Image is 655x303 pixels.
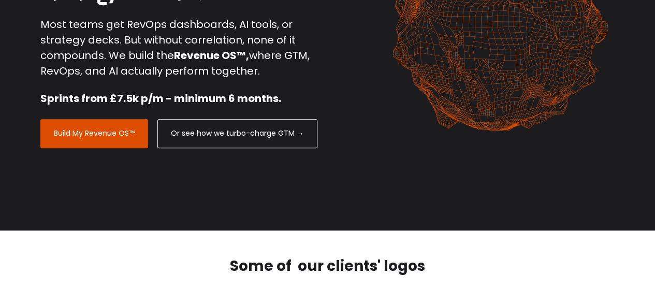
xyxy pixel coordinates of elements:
a: Build My Revenue OS™ [40,119,148,148]
strong: Revenue OS™, [174,48,249,63]
h2: Some of our clients' logos [90,256,566,276]
p: Most teams get RevOps dashboards, AI tools, or strategy decks. But without correlation, none of i... [40,17,320,79]
a: Or see how we turbo-charge GTM → [157,119,317,148]
strong: Sprints from £7.5k p/m - minimum 6 months. [40,91,281,106]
